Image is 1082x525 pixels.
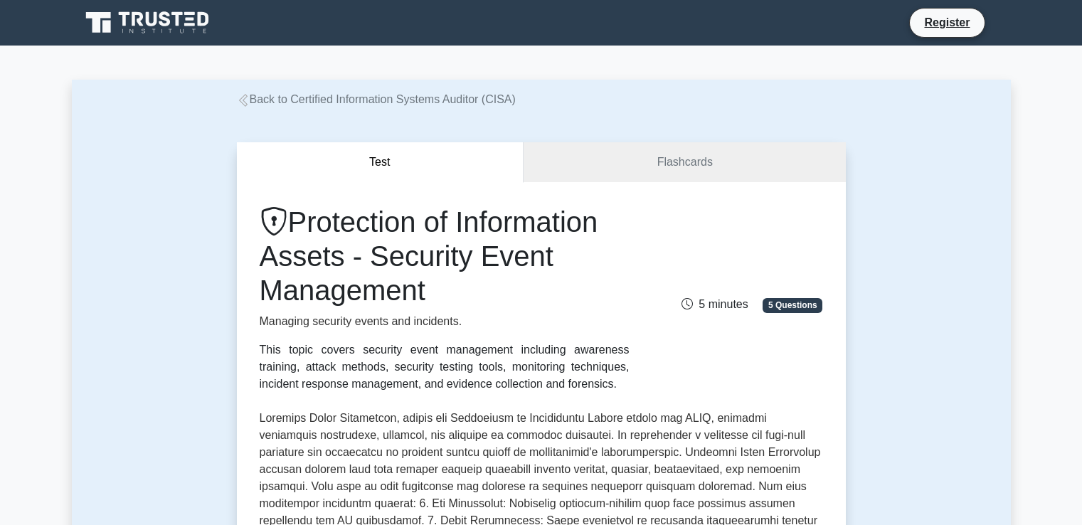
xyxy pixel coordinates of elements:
[237,93,516,105] a: Back to Certified Information Systems Auditor (CISA)
[681,298,748,310] span: 5 minutes
[260,313,630,330] p: Managing security events and incidents.
[237,142,524,183] button: Test
[524,142,845,183] a: Flashcards
[916,14,978,31] a: Register
[260,341,630,393] div: This topic covers security event management including awareness training, attack methods, securit...
[260,205,630,307] h1: Protection of Information Assets - Security Event Management
[763,298,822,312] span: 5 Questions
